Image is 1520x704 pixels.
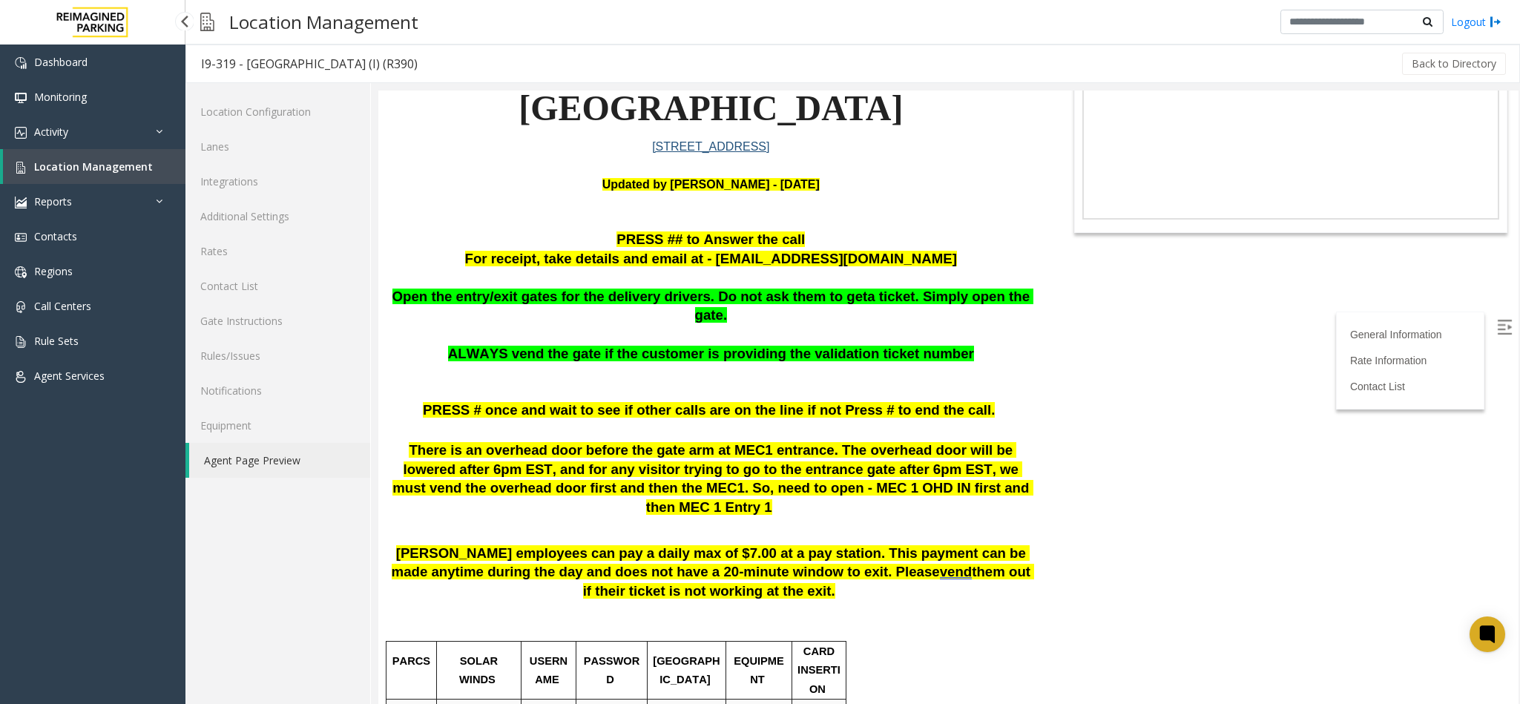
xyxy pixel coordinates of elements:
span: Open the entry/exit gates for the delivery drivers. Do not ask them to get [14,198,490,214]
span: vend [562,473,594,490]
span: Call Centers [34,299,91,313]
a: Notifications [185,373,370,408]
h3: Location Management [222,4,426,40]
span: Rule Sets [34,334,79,348]
a: Lanes [185,129,370,164]
span: PASSWORD [205,565,262,596]
img: pageIcon [200,4,214,40]
a: Rate Information [972,264,1049,276]
img: 'icon' [15,57,27,69]
img: 'icon' [15,371,27,383]
span: Monitoring [34,90,87,104]
span: [GEOGRAPHIC_DATA] [274,565,341,596]
img: logout [1490,14,1501,30]
img: 'icon' [15,162,27,174]
span: Reports [34,194,72,208]
a: Rates [185,234,370,269]
img: 'icon' [15,92,27,104]
a: Contact List [972,290,1027,302]
a: Logout [1451,14,1501,30]
a: Location Configuration [185,94,370,129]
img: 'icon' [15,197,27,208]
a: Gate Instructions [185,303,370,338]
img: 'icon' [15,266,27,278]
span: Location Management [34,159,153,174]
span: Regions [34,264,73,278]
span: For receipt, take details and email at - [EMAIL_ADDRESS][DOMAIN_NAME] [87,160,579,176]
span: SOLAR WINDS [81,565,122,596]
span: ALWAYS vend the gate if the customer is providing the validation ticket number [70,255,596,271]
span: them out if their ticket is not working at the exit [205,473,657,508]
a: Integrations [185,164,370,199]
img: 'icon' [15,301,27,313]
span: [PERSON_NAME] employees can pay a daily max of $7.00 at a pay station. This payment can be made a... [13,455,652,490]
span: There is an overhead door before the gate arm at MEC1 entrance. The overhead door will be lowered... [14,352,654,424]
span: PRESS ## to Answer the call [238,141,427,157]
span: Dashboard [34,55,88,69]
img: 'icon' [15,127,27,139]
span: PARCS [14,565,52,576]
a: Additional Settings [185,199,370,234]
img: 'icon' [15,336,27,348]
a: General Information [972,238,1064,250]
a: Equipment [185,408,370,443]
span: HUB Parking [16,612,50,662]
span: . [453,493,457,508]
span: IMP009-0319 [78,612,122,644]
a: Contact List [185,269,370,303]
button: Back to Directory [1402,53,1506,75]
a: Rules/Issues [185,338,370,373]
span: CARD INSERTION [419,555,462,605]
span: EQUIPMENT [355,565,406,596]
a: Agent Page Preview [189,443,370,478]
span: Activity [34,125,68,139]
b: Updated by [PERSON_NAME] - [DATE] [224,88,441,100]
a: Location Management [3,149,185,184]
span: PRESS # once and wait to see if other calls are on the line if not Press # to end the call. [45,312,616,327]
img: 'icon' [15,231,27,243]
div: I9-319 - [GEOGRAPHIC_DATA] (I) (R390) [201,54,418,73]
img: Open/Close Sidebar Menu [1119,229,1134,244]
span: USERNAME [151,565,189,596]
a: [STREET_ADDRESS] [274,50,391,62]
span: Contacts [34,229,77,243]
span: Agent Services [34,369,105,383]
